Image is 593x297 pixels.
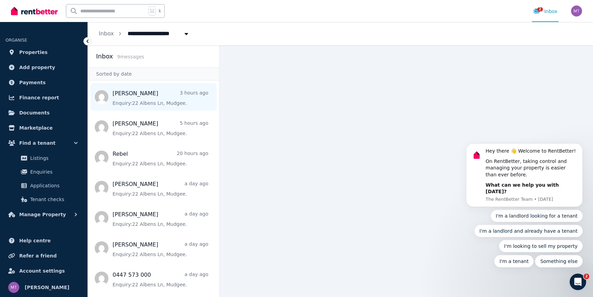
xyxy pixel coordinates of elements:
span: ORGANISE [5,38,27,43]
span: Properties [19,48,48,56]
button: Find a tenant [5,136,82,150]
a: Help centre [5,234,82,247]
a: [PERSON_NAME]a day agoEnquiry:22 Albens Ln, Mudgee. [113,210,208,228]
a: [PERSON_NAME]a day agoEnquiry:22 Albens Ln, Mudgee. [113,180,208,197]
button: Manage Property [5,208,82,221]
img: Matt Teague [8,282,19,293]
div: Sorted by date [88,67,219,80]
a: Account settings [5,264,82,278]
a: Marketplace [5,121,82,135]
span: k [159,8,161,14]
span: Tenant checks [30,195,77,203]
span: Account settings [19,267,65,275]
iframe: Intercom notifications message [456,82,593,278]
img: Matt Teague [571,5,582,16]
a: Listings [8,151,79,165]
a: Tenant checks [8,192,79,206]
a: Enquiries [8,165,79,179]
span: Add property [19,63,55,71]
span: Refer a friend [19,252,57,260]
a: 0447 573 000a day agoEnquiry:22 Albens Ln, Mudgee. [113,271,208,288]
a: Payments [5,76,82,89]
iframe: Intercom live chat [570,274,586,290]
img: RentBetter [11,6,58,16]
a: [PERSON_NAME]a day agoEnquiry:22 Albens Ln, Mudgee. [113,241,208,258]
span: Finance report [19,93,59,102]
span: Enquiries [30,168,77,176]
span: Marketplace [19,124,53,132]
h2: Inbox [96,52,113,61]
a: Finance report [5,91,82,104]
span: 2 [537,7,543,11]
a: Properties [5,45,82,59]
span: Listings [30,154,77,162]
a: [PERSON_NAME]5 hours agoEnquiry:22 Albens Ln, Mudgee. [113,120,208,137]
a: [PERSON_NAME]3 hours agoEnquiry:22 Albens Ln, Mudgee. [113,89,208,107]
span: Manage Property [19,210,66,219]
a: Applications [8,179,79,192]
a: Rebel20 hours agoEnquiry:22 Albens Ln, Mudgee. [113,150,208,167]
span: Payments [19,78,46,87]
span: Documents [19,109,50,117]
div: Inbox [533,8,557,15]
span: Help centre [19,236,51,245]
nav: Message list [88,80,219,297]
span: 9 message s [117,54,144,59]
span: Applications [30,181,77,190]
span: 2 [584,274,589,279]
a: Inbox [99,30,114,37]
span: Find a tenant [19,139,56,147]
a: Refer a friend [5,249,82,263]
span: [PERSON_NAME] [25,283,69,291]
a: Add property [5,60,82,74]
nav: Breadcrumb [88,22,201,45]
a: Documents [5,106,82,120]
